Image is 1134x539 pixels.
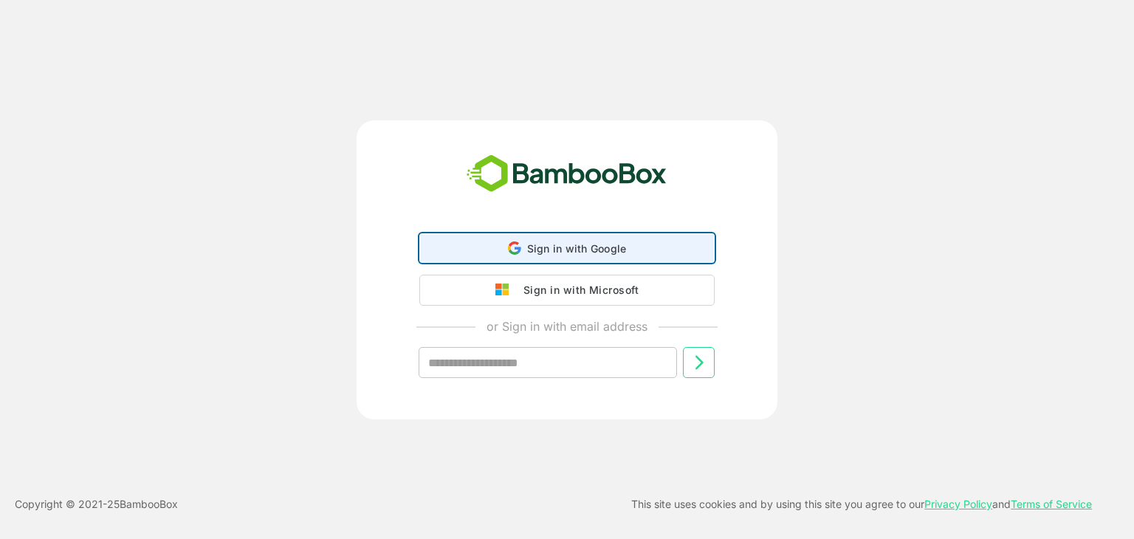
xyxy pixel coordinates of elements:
[487,317,647,335] p: or Sign in with email address
[924,498,992,510] a: Privacy Policy
[527,242,627,255] span: Sign in with Google
[516,281,639,300] div: Sign in with Microsoft
[15,495,178,513] p: Copyright © 2021- 25 BambooBox
[419,275,715,306] button: Sign in with Microsoft
[458,150,675,199] img: bamboobox
[631,495,1092,513] p: This site uses cookies and by using this site you agree to our and
[495,284,516,297] img: google
[419,233,715,263] div: Sign in with Google
[1011,498,1092,510] a: Terms of Service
